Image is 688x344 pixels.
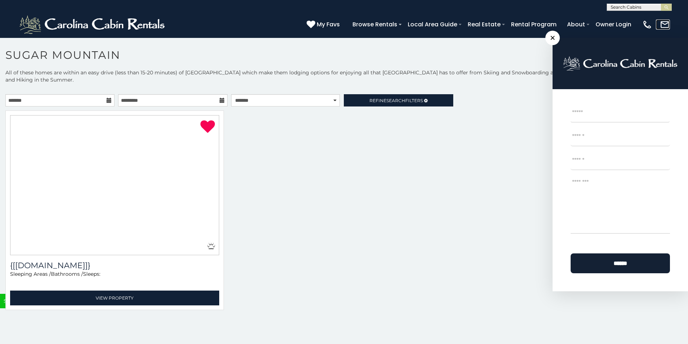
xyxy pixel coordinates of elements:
[10,270,219,289] div: Sleeping Areas / Bathrooms / Sleeps:
[404,18,461,31] a: Local Area Guide
[464,18,504,31] a: Real Estate
[592,18,635,31] a: Owner Login
[660,19,670,30] img: mail-regular-white.png
[369,98,423,103] span: Refine Filters
[563,18,589,31] a: About
[18,14,168,35] img: White-1-2.png
[642,19,652,30] img: phone-regular-white.png
[317,20,340,29] span: My Favs
[307,20,342,29] a: My Favs
[10,261,219,270] h3: {[getUnitName(property)]}
[386,98,405,103] span: Search
[10,291,219,305] a: View Property
[344,94,453,106] a: RefineSearchFilters
[507,18,560,31] a: Rental Program
[349,18,401,31] a: Browse Rentals
[545,31,560,45] span: ×
[200,119,215,135] a: Remove from favorites
[563,56,678,71] img: logo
